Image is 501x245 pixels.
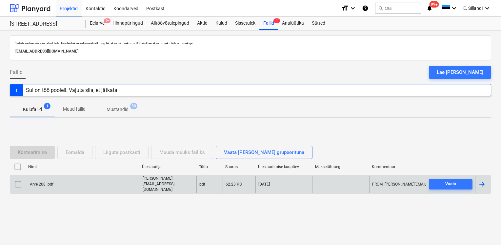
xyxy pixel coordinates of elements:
[28,165,137,169] div: Nimi
[10,68,23,76] span: Failid
[278,17,308,30] a: Analüütika
[445,180,456,188] div: Vaata
[15,41,486,45] p: Sellele aadressile saadetud failid töödeldakse automaatselt ning tehakse viirusekontroll. Failid ...
[375,3,421,14] button: Otsi
[199,165,220,169] div: Tüüp
[258,182,270,187] div: [DATE]
[10,21,78,28] div: [STREET_ADDRESS]
[86,17,109,30] a: Eelarve9+
[231,17,259,30] a: Sissetulek
[86,17,109,30] div: Eelarve
[308,17,329,30] a: Sätted
[483,4,491,12] i: keyboard_arrow_down
[450,4,458,12] i: keyboard_arrow_down
[15,48,486,55] p: [EMAIL_ADDRESS][DOMAIN_NAME]
[429,179,472,189] button: Vaata
[315,165,367,169] div: Maksetähtaeg
[426,4,433,12] i: notifications
[130,103,137,109] span: 50
[378,6,383,11] span: search
[259,17,278,30] a: Failid1
[147,17,193,30] a: Alltöövõtulepingud
[349,4,357,12] i: keyboard_arrow_down
[109,17,147,30] a: Hinnapäringud
[29,182,53,187] div: Arve 208 .pdf
[273,18,280,23] span: 1
[23,106,42,113] p: Kulufailid
[199,182,205,187] div: pdf
[63,106,86,113] p: Muud failid
[225,165,253,169] div: Suurus
[463,6,483,11] span: E. Sillandi
[226,182,242,187] div: 62.23 KB
[216,146,312,159] button: Vaata [PERSON_NAME] grupeerituna
[107,106,129,113] p: Mustandid
[315,181,318,187] span: -
[429,66,491,79] button: Lae [PERSON_NAME]
[44,103,50,109] span: 1
[372,165,424,169] div: Kommentaar
[430,1,439,8] span: 99+
[143,176,194,192] p: [PERSON_NAME][EMAIL_ADDRESS][DOMAIN_NAME]
[468,213,501,245] iframe: Chat Widget
[258,165,310,169] div: Üleslaadimise kuupäev
[341,4,349,12] i: format_size
[142,165,194,169] div: Üleslaadija
[224,148,304,157] div: Vaata [PERSON_NAME] grupeerituna
[104,18,110,23] span: 9+
[26,87,117,93] div: Sul on töö pooleli. Vajuta siia, et jätkata
[437,68,483,77] div: Lae [PERSON_NAME]
[211,17,231,30] a: Kulud
[259,17,278,30] div: Failid
[193,17,211,30] a: Aktid
[362,4,369,12] i: Abikeskus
